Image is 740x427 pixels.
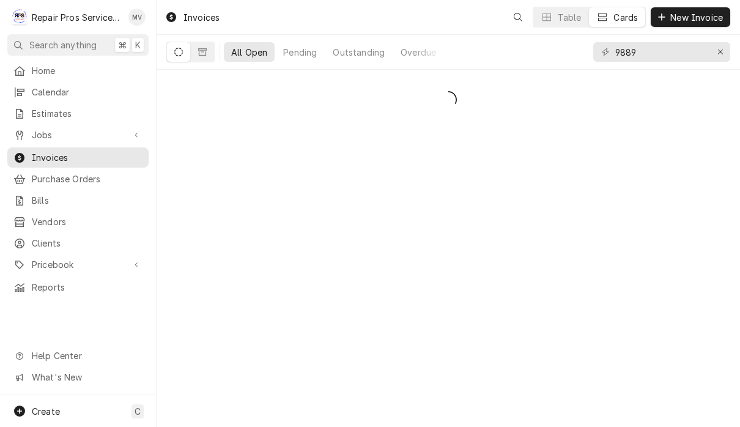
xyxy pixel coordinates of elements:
[32,349,141,362] span: Help Center
[32,371,141,384] span: What's New
[32,258,124,271] span: Pricebook
[11,9,28,26] div: R
[7,212,149,232] a: Vendors
[128,9,146,26] div: MV
[333,46,385,59] div: Outstanding
[231,46,267,59] div: All Open
[11,9,28,26] div: Repair Pros Services Inc's Avatar
[7,277,149,297] a: Reports
[32,11,122,24] div: Repair Pros Services Inc
[613,11,638,24] div: Cards
[7,367,149,387] a: Go to What's New
[32,107,142,120] span: Estimates
[32,128,124,141] span: Jobs
[32,151,142,164] span: Invoices
[32,194,142,207] span: Bills
[558,11,582,24] div: Table
[7,61,149,81] a: Home
[135,405,141,418] span: C
[711,42,730,62] button: Erase input
[32,86,142,98] span: Calendar
[32,173,142,185] span: Purchase Orders
[128,9,146,26] div: Mindy Volker's Avatar
[7,82,149,102] a: Calendar
[401,46,436,59] div: Overdue
[32,406,60,417] span: Create
[7,190,149,210] a: Bills
[283,46,317,59] div: Pending
[7,346,149,366] a: Go to Help Center
[508,7,528,27] button: Open search
[7,103,149,124] a: Estimates
[7,125,149,145] a: Go to Jobs
[615,42,707,62] input: Keyword search
[29,39,97,51] span: Search anything
[7,233,149,253] a: Clients
[32,64,142,77] span: Home
[7,34,149,56] button: Search anything⌘K
[118,39,127,51] span: ⌘
[32,237,142,250] span: Clients
[7,254,149,275] a: Go to Pricebook
[135,39,141,51] span: K
[440,87,457,113] span: Loading...
[7,147,149,168] a: Invoices
[651,7,730,27] button: New Invoice
[32,281,142,294] span: Reports
[668,11,725,24] span: New Invoice
[32,215,142,228] span: Vendors
[7,169,149,189] a: Purchase Orders
[157,87,740,113] div: All Open Invoices List Loading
